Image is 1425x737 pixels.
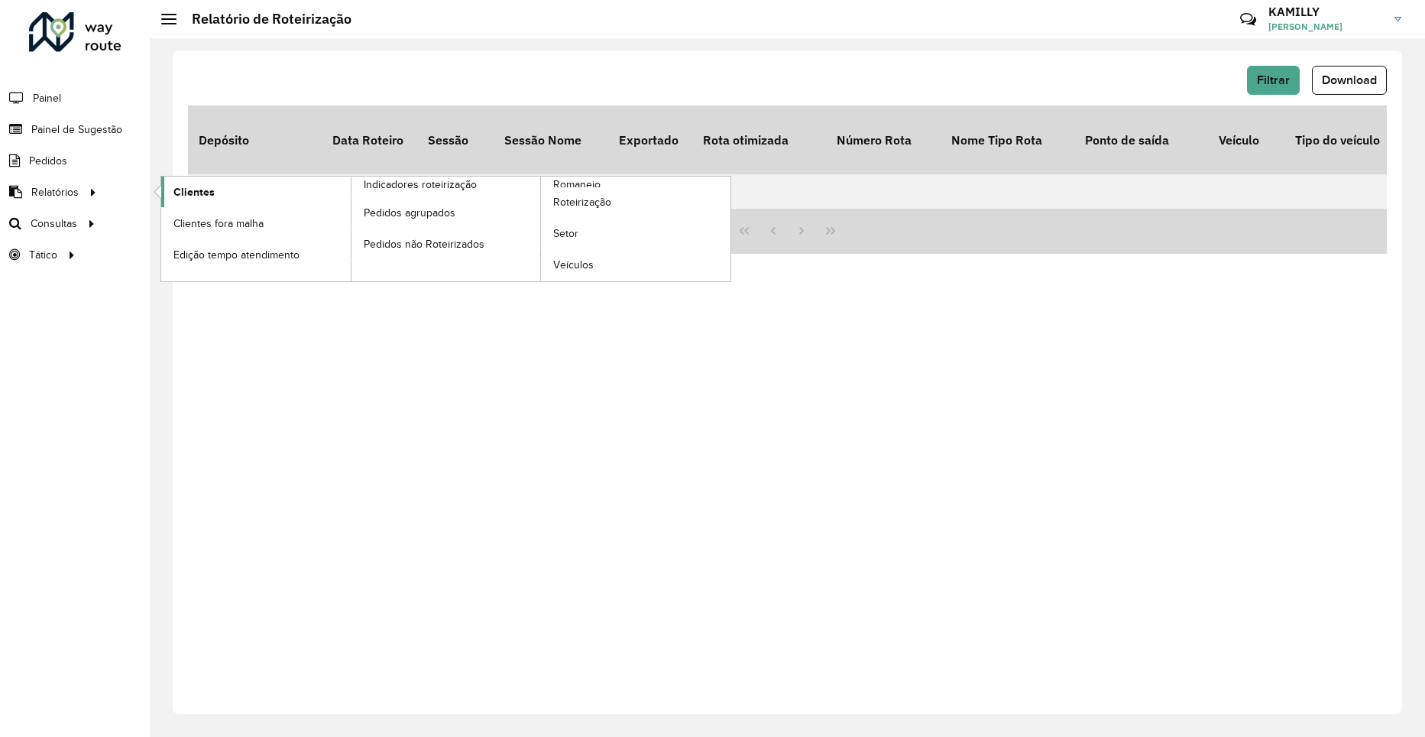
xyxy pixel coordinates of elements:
th: Exportado [608,106,692,174]
a: Pedidos não Roteirizados [351,229,541,259]
th: Sessão [417,106,494,174]
a: Romaneio [351,177,731,281]
span: Tático [29,247,57,263]
span: Setor [553,226,578,242]
span: Romaneio [553,177,601,193]
span: Clientes [173,184,215,200]
span: [PERSON_NAME] [1268,20,1383,34]
span: Pedidos [29,153,67,169]
a: Pedidos agrupados [351,197,541,228]
a: Clientes fora malha [161,208,351,239]
th: Tipo do veículo [1284,106,1418,174]
th: Sessão Nome [494,106,608,174]
span: Veículos [553,257,594,273]
button: Filtrar [1247,66,1300,95]
th: Nome Tipo Rota [941,106,1074,174]
span: Download [1322,73,1377,86]
a: Contato Rápido [1232,3,1265,36]
th: Rota otimizada [692,106,826,174]
h2: Relatório de Roteirização [177,11,351,28]
th: Data Roteiro [322,106,417,174]
span: Pedidos não Roteirizados [364,236,484,252]
th: Ponto de saída [1074,106,1208,174]
span: Edição tempo atendimento [173,247,300,263]
h3: KAMILLY [1268,5,1383,19]
button: Download [1312,66,1387,95]
span: Painel de Sugestão [31,122,122,138]
th: Número Rota [826,106,941,174]
a: Edição tempo atendimento [161,239,351,270]
a: Setor [541,219,730,249]
a: Veículos [541,250,730,281]
a: Roteirização [541,187,730,218]
th: Veículo [1208,106,1284,174]
span: Painel [33,90,61,106]
a: Clientes [161,177,351,207]
span: Pedidos agrupados [364,205,455,221]
span: Relatórios [31,184,79,200]
a: Indicadores roteirização [161,177,541,281]
th: Depósito [188,106,322,174]
span: Clientes fora malha [173,216,264,232]
span: Filtrar [1257,73,1290,86]
span: Indicadores roteirização [364,177,477,193]
span: Consultas [31,216,77,232]
span: Roteirização [553,194,611,210]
